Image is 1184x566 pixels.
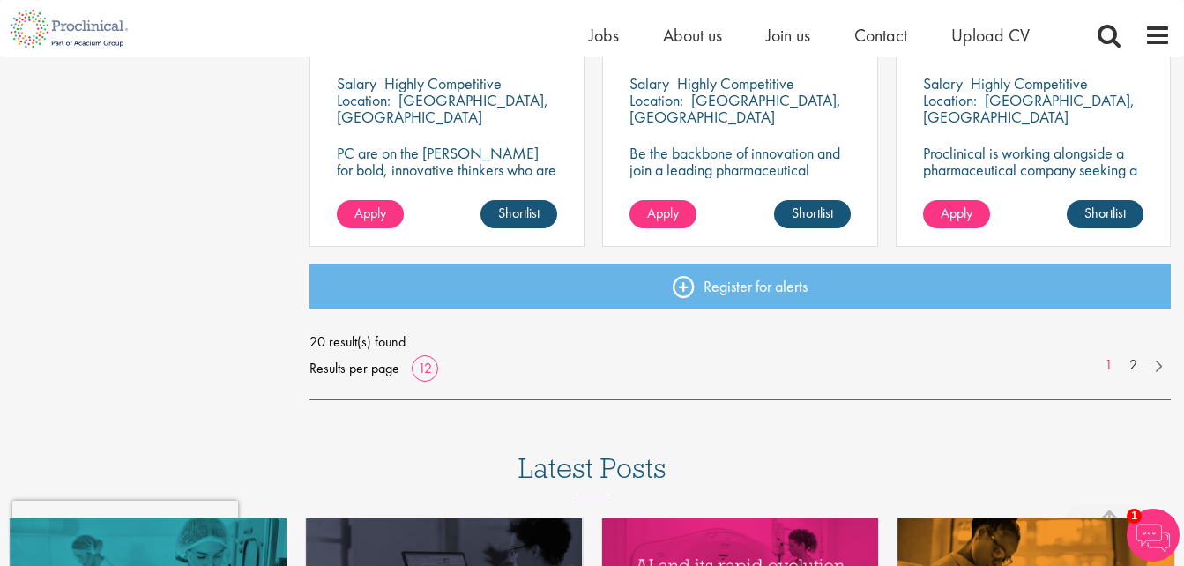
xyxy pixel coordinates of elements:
[923,16,1143,60] a: Stem Cell Research Scientist
[1121,355,1146,376] a: 2
[923,90,977,110] span: Location:
[1127,509,1142,524] span: 1
[923,73,963,93] span: Salary
[480,200,557,228] a: Shortlist
[337,90,548,127] p: [GEOGRAPHIC_DATA], [GEOGRAPHIC_DATA]
[677,73,794,93] p: Highly Competitive
[354,204,386,222] span: Apply
[766,24,810,47] a: Join us
[412,359,438,377] a: 12
[647,204,679,222] span: Apply
[941,204,972,222] span: Apply
[1067,200,1143,228] a: Shortlist
[589,24,619,47] a: Jobs
[774,200,851,228] a: Shortlist
[629,73,669,93] span: Salary
[1127,509,1180,562] img: Chatbot
[629,200,696,228] a: Apply
[12,501,238,554] iframe: reCAPTCHA
[337,90,391,110] span: Location:
[309,264,1171,309] a: Register for alerts
[951,24,1030,47] a: Upload CV
[629,90,841,127] p: [GEOGRAPHIC_DATA], [GEOGRAPHIC_DATA]
[663,24,722,47] a: About us
[629,90,683,110] span: Location:
[518,453,666,495] h3: Latest Posts
[337,200,404,228] a: Apply
[629,16,850,60] a: Preformulation Research Associate
[337,16,557,60] a: Associate Scientist: In-Vivo
[971,73,1088,93] p: Highly Competitive
[923,145,1143,212] p: Proclinical is working alongside a pharmaceutical company seeking a Stem Cell Research Scientist ...
[629,145,850,212] p: Be the backbone of innovation and join a leading pharmaceutical company to help keep life-changin...
[854,24,907,47] a: Contact
[337,145,557,228] p: PC are on the [PERSON_NAME] for bold, innovative thinkers who are ready to help push the boundari...
[923,200,990,228] a: Apply
[384,73,502,93] p: Highly Competitive
[309,329,1171,355] span: 20 result(s) found
[923,90,1135,127] p: [GEOGRAPHIC_DATA], [GEOGRAPHIC_DATA]
[1096,355,1121,376] a: 1
[337,73,376,93] span: Salary
[309,355,399,382] span: Results per page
